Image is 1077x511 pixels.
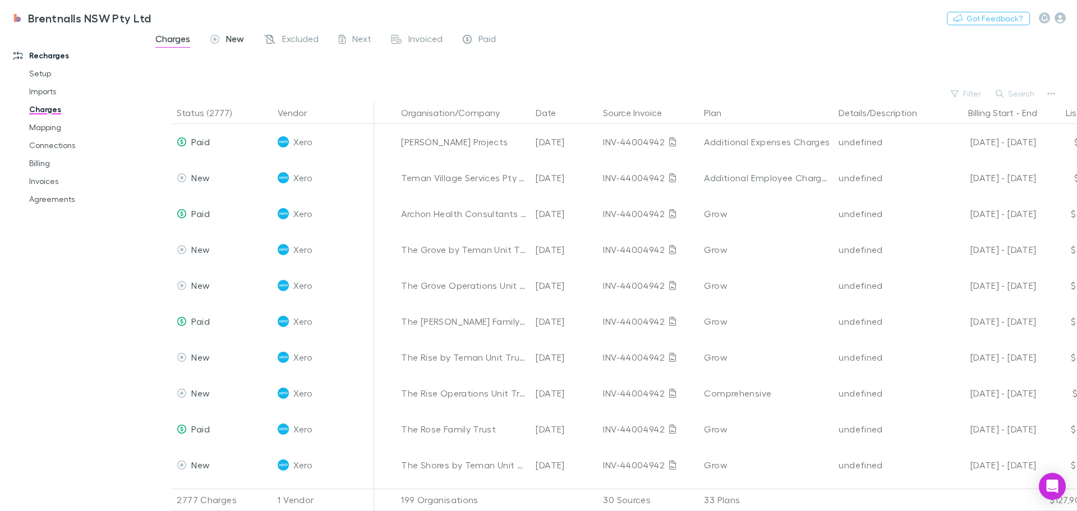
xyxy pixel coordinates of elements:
[293,303,312,339] span: Xero
[839,232,931,268] div: undefined
[401,268,527,303] div: The Grove Operations Unit Trust
[278,244,289,255] img: Xero's Logo
[282,33,319,48] span: Excluded
[940,102,1048,124] div: -
[531,268,599,303] div: [DATE]
[531,303,599,339] div: [DATE]
[191,208,209,219] span: Paid
[278,208,289,219] img: Xero's Logo
[18,154,151,172] a: Billing
[401,339,527,375] div: The Rise by Teman Unit Trust
[599,489,699,511] div: 30 Sources
[401,160,527,196] div: Teman Village Services Pty Ltd
[191,388,210,398] span: New
[839,268,931,303] div: undefined
[839,124,931,160] div: undefined
[940,447,1036,483] div: [DATE] - [DATE]
[278,102,320,124] button: Vendor
[531,411,599,447] div: [DATE]
[11,11,24,25] img: Brentnalls NSW Pty Ltd's Logo
[940,124,1036,160] div: [DATE] - [DATE]
[603,375,695,411] div: INV-44004942
[839,160,931,196] div: undefined
[478,33,496,48] span: Paid
[397,489,531,511] div: 199 Organisations
[839,447,931,483] div: undefined
[704,232,830,268] div: Grow
[293,411,312,447] span: Xero
[191,316,209,326] span: Paid
[401,303,527,339] div: The [PERSON_NAME] Family Trust
[704,339,830,375] div: Grow
[191,136,209,147] span: Paid
[293,375,312,411] span: Xero
[401,232,527,268] div: The Grove by Teman Unit Trust
[945,87,988,100] button: Filter
[293,232,312,268] span: Xero
[531,339,599,375] div: [DATE]
[401,196,527,232] div: Archon Health Consultants Pty Ltd
[531,160,599,196] div: [DATE]
[401,124,527,160] div: [PERSON_NAME] Projects
[28,11,151,25] h3: Brentnalls NSW Pty Ltd
[603,447,695,483] div: INV-44004942
[531,124,599,160] div: [DATE]
[278,388,289,399] img: Xero's Logo
[940,411,1036,447] div: [DATE] - [DATE]
[940,339,1036,375] div: [DATE] - [DATE]
[1022,102,1037,124] button: End
[603,268,695,303] div: INV-44004942
[704,268,830,303] div: Grow
[278,136,289,148] img: Xero's Logo
[968,102,1014,124] button: Billing Start
[531,196,599,232] div: [DATE]
[536,102,569,124] button: Date
[4,4,158,31] a: Brentnalls NSW Pty Ltd
[18,136,151,154] a: Connections
[603,411,695,447] div: INV-44004942
[278,459,289,471] img: Xero's Logo
[278,172,289,183] img: Xero's Logo
[408,33,443,48] span: Invoiced
[839,303,931,339] div: undefined
[278,423,289,435] img: Xero's Logo
[191,172,210,183] span: New
[155,33,190,48] span: Charges
[278,316,289,327] img: Xero's Logo
[839,196,931,232] div: undefined
[839,102,931,124] button: Details/Description
[293,160,312,196] span: Xero
[191,352,210,362] span: New
[401,375,527,411] div: The Rise Operations Unit Trust
[603,232,695,268] div: INV-44004942
[352,33,371,48] span: Next
[603,102,675,124] button: Source Invoice
[531,447,599,483] div: [DATE]
[401,102,513,124] button: Organisation/Company
[172,489,273,511] div: 2777 Charges
[940,268,1036,303] div: [DATE] - [DATE]
[940,303,1036,339] div: [DATE] - [DATE]
[278,352,289,363] img: Xero's Logo
[603,160,695,196] div: INV-44004942
[603,124,695,160] div: INV-44004942
[704,447,830,483] div: Grow
[191,423,209,434] span: Paid
[531,232,599,268] div: [DATE]
[293,124,312,160] span: Xero
[531,375,599,411] div: [DATE]
[278,280,289,291] img: Xero's Logo
[18,65,151,82] a: Setup
[839,339,931,375] div: undefined
[293,268,312,303] span: Xero
[177,102,245,124] button: Status (2777)
[191,280,210,291] span: New
[603,339,695,375] div: INV-44004942
[1039,473,1066,500] div: Open Intercom Messenger
[940,375,1036,411] div: [DATE] - [DATE]
[704,303,830,339] div: Grow
[704,160,830,196] div: Additional Employee Charges over 100
[401,411,527,447] div: The Rose Family Trust
[18,82,151,100] a: Imports
[293,447,312,483] span: Xero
